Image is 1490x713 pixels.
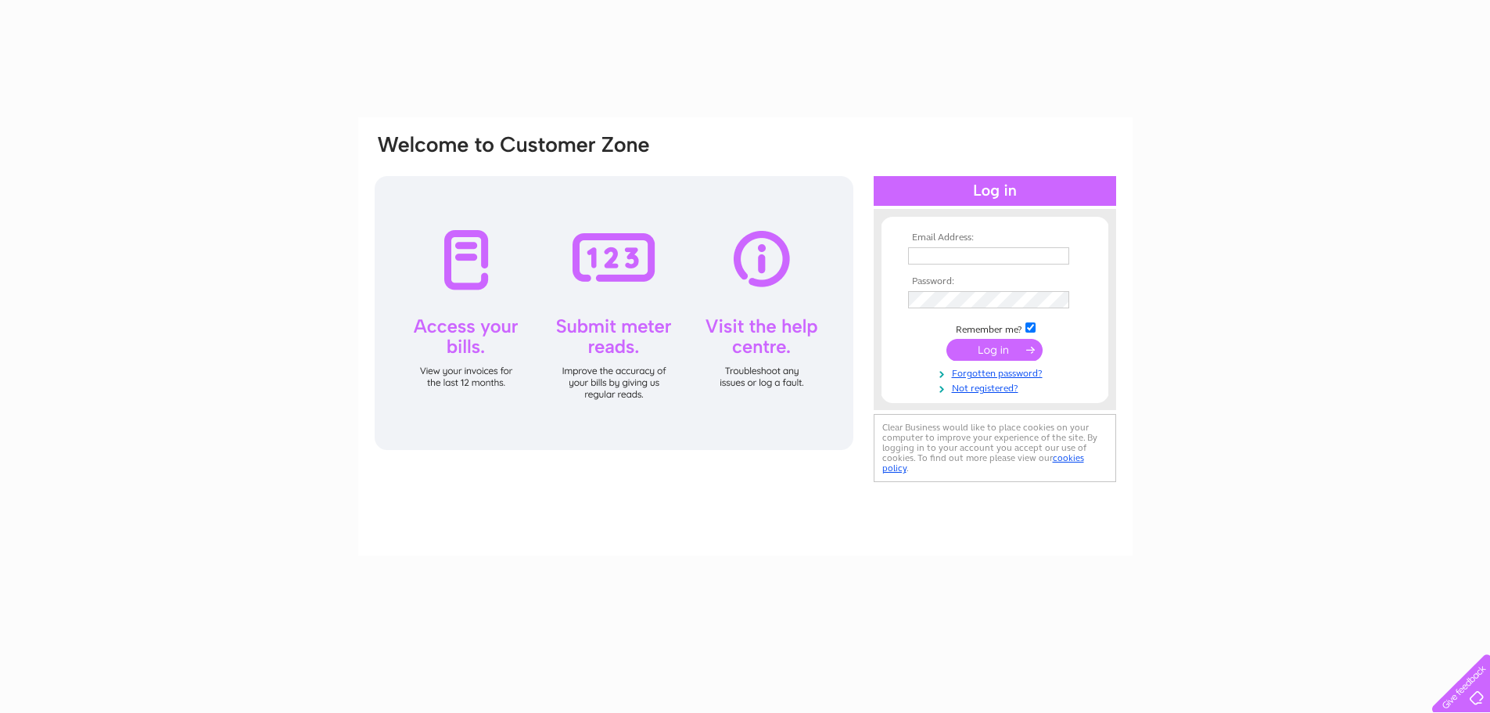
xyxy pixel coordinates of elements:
a: Forgotten password? [908,365,1086,380]
th: Password: [904,276,1086,287]
input: Submit [946,339,1043,361]
div: Clear Business would like to place cookies on your computer to improve your experience of the sit... [874,414,1116,482]
a: cookies policy [882,452,1084,474]
th: Email Address: [904,232,1086,243]
a: Not registered? [908,380,1086,394]
td: Remember me? [904,320,1086,336]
